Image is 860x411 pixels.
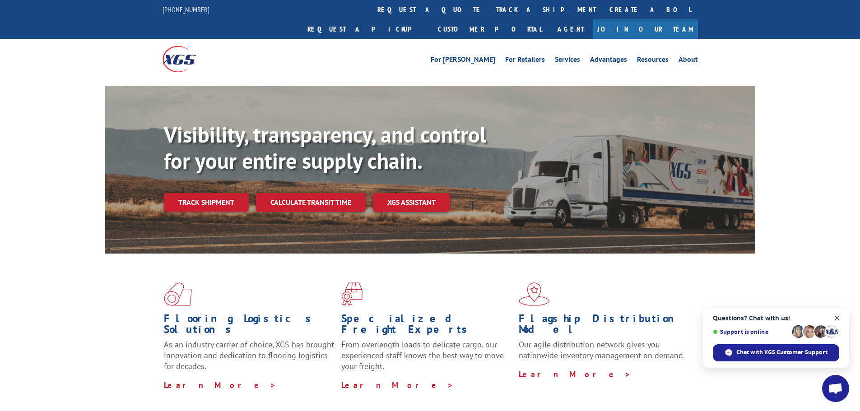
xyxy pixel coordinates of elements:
[505,56,545,66] a: For Retailers
[341,282,363,306] img: xgs-icon-focused-on-flooring-red
[519,369,631,379] a: Learn More >
[637,56,669,66] a: Resources
[713,344,839,361] div: Chat with XGS Customer Support
[519,339,685,360] span: Our agile distribution network gives you nationwide inventory management on demand.
[679,56,698,66] a: About
[713,328,789,335] span: Support is online
[431,19,549,39] a: Customer Portal
[341,339,512,379] p: From overlength loads to delicate cargo, our experienced staff knows the best way to move your fr...
[822,375,849,402] div: Open chat
[736,348,827,356] span: Chat with XGS Customer Support
[163,5,209,14] a: [PHONE_NUMBER]
[713,314,839,322] span: Questions? Chat with us!
[164,380,276,390] a: Learn More >
[164,193,249,212] a: Track shipment
[301,19,431,39] a: Request a pickup
[164,120,486,175] b: Visibility, transparency, and control for your entire supply chain.
[555,56,580,66] a: Services
[341,313,512,339] h1: Specialized Freight Experts
[164,339,334,371] span: As an industry carrier of choice, XGS has brought innovation and dedication to flooring logistics...
[519,313,689,339] h1: Flagship Distribution Model
[590,56,627,66] a: Advantages
[832,313,843,324] span: Close chat
[519,282,550,306] img: xgs-icon-flagship-distribution-model-red
[341,380,454,390] a: Learn More >
[164,313,335,339] h1: Flooring Logistics Solutions
[431,56,495,66] a: For [PERSON_NAME]
[373,193,450,212] a: XGS ASSISTANT
[593,19,698,39] a: Join Our Team
[164,282,192,306] img: xgs-icon-total-supply-chain-intelligence-red
[549,19,593,39] a: Agent
[256,193,366,212] a: Calculate transit time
